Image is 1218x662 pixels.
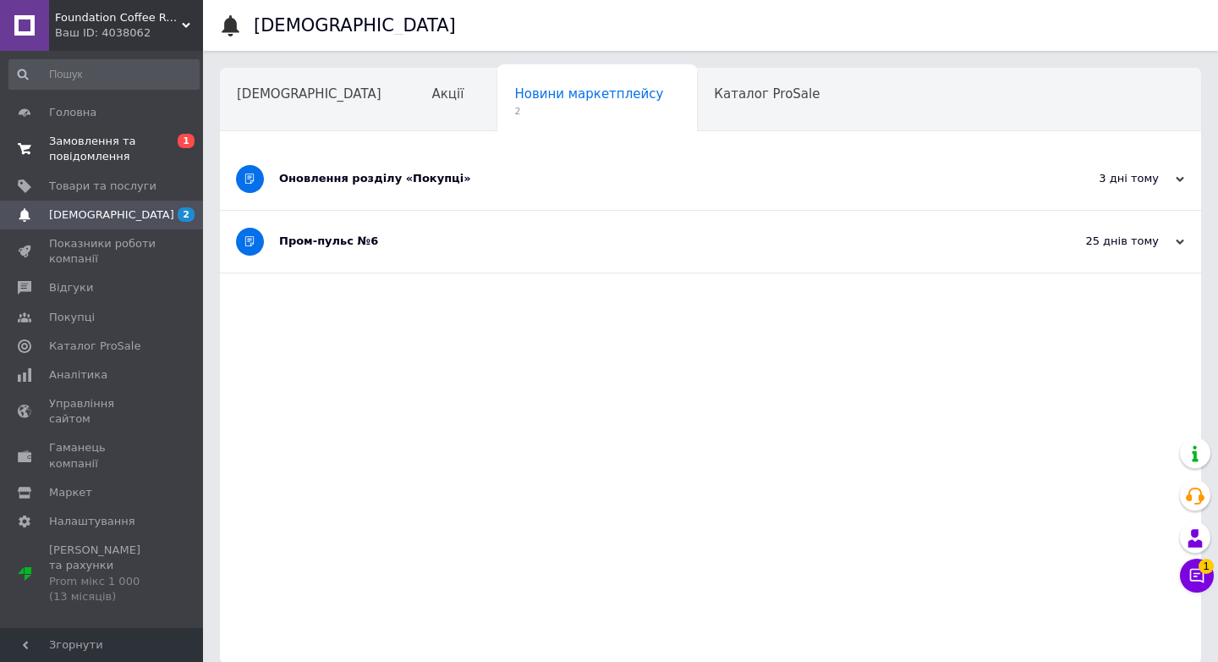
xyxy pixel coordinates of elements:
[49,543,156,604] span: [PERSON_NAME] та рахунки
[714,86,820,102] span: Каталог ProSale
[49,179,156,194] span: Товари та послуги
[178,207,195,222] span: 2
[178,134,195,148] span: 1
[432,86,464,102] span: Акції
[514,86,663,102] span: Новини маркетплейсу
[8,59,200,90] input: Пошук
[1015,171,1184,186] div: 3 дні тому
[49,339,140,354] span: Каталог ProSale
[49,105,96,120] span: Головна
[49,310,95,325] span: Покупці
[49,134,156,164] span: Замовлення та повідомлення
[49,514,135,529] span: Налаштування
[514,105,663,118] span: 2
[55,25,203,41] div: Ваш ID: 4038062
[279,171,1015,186] div: Оновлення розділу «Покупці»
[1199,559,1214,574] span: 1
[49,236,156,267] span: Показники роботи компанії
[49,574,156,604] div: Prom мікс 1 000 (13 місяців)
[49,440,156,471] span: Гаманець компанії
[49,485,92,500] span: Маркет
[55,10,182,25] span: Foundation Coffee Roasters
[254,15,456,36] h1: [DEMOGRAPHIC_DATA]
[49,367,107,383] span: Аналітика
[1180,559,1214,593] button: Чат з покупцем1
[1015,234,1184,249] div: 25 днів тому
[237,86,381,102] span: [DEMOGRAPHIC_DATA]
[49,396,156,427] span: Управління сайтом
[279,234,1015,249] div: Пром-пульс №6
[49,280,93,295] span: Відгуки
[49,207,174,223] span: [DEMOGRAPHIC_DATA]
